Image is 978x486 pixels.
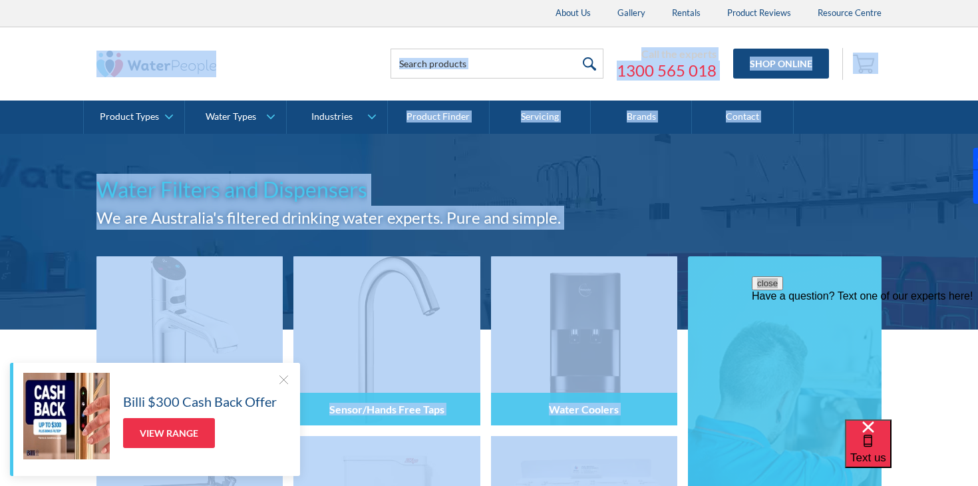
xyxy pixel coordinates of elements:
a: Brands [591,101,692,134]
div: Water Types [206,111,256,122]
a: Servicing [490,101,591,134]
a: Product Finder [388,101,489,134]
a: Industries [287,101,387,134]
img: Billi $300 Cash Back Offer [23,373,110,459]
a: Shop Online [733,49,829,79]
div: Call the experts [617,47,717,61]
a: Contact [692,101,793,134]
img: Water Coolers [491,256,677,425]
a: Open empty cart [850,48,882,80]
img: Sensor/Hands Free Taps [293,256,480,425]
a: Product Types [84,101,184,134]
h5: Billi $300 Cash Back Offer [123,391,277,411]
div: Product Types [100,111,159,122]
iframe: podium webchat widget bubble [845,419,978,486]
a: Water Types [185,101,285,134]
iframe: podium webchat widget prompt [752,276,978,436]
input: Search products [391,49,603,79]
img: The Water People [96,51,216,77]
a: 1300 565 018 [617,61,717,81]
a: View Range [123,418,215,448]
h4: Sensor/Hands Free Taps [329,403,444,415]
div: Industries [311,111,353,122]
img: shopping cart [853,53,878,74]
h4: Water Coolers [549,403,619,415]
img: Filtered Water Taps [96,256,283,425]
